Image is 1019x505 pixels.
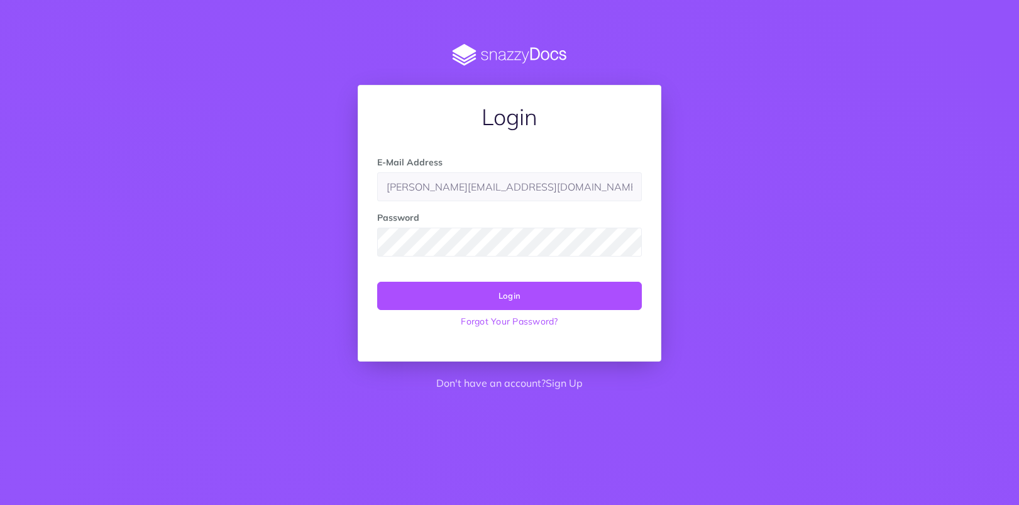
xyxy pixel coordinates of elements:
label: E-Mail Address [377,155,443,169]
a: Forgot Your Password? [377,310,642,333]
button: Login [377,282,642,309]
h1: Login [377,104,642,130]
label: Password [377,211,419,225]
a: Sign Up [546,377,583,389]
p: Don't have an account? [358,375,661,392]
img: SnazzyDocs Logo [358,44,661,66]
